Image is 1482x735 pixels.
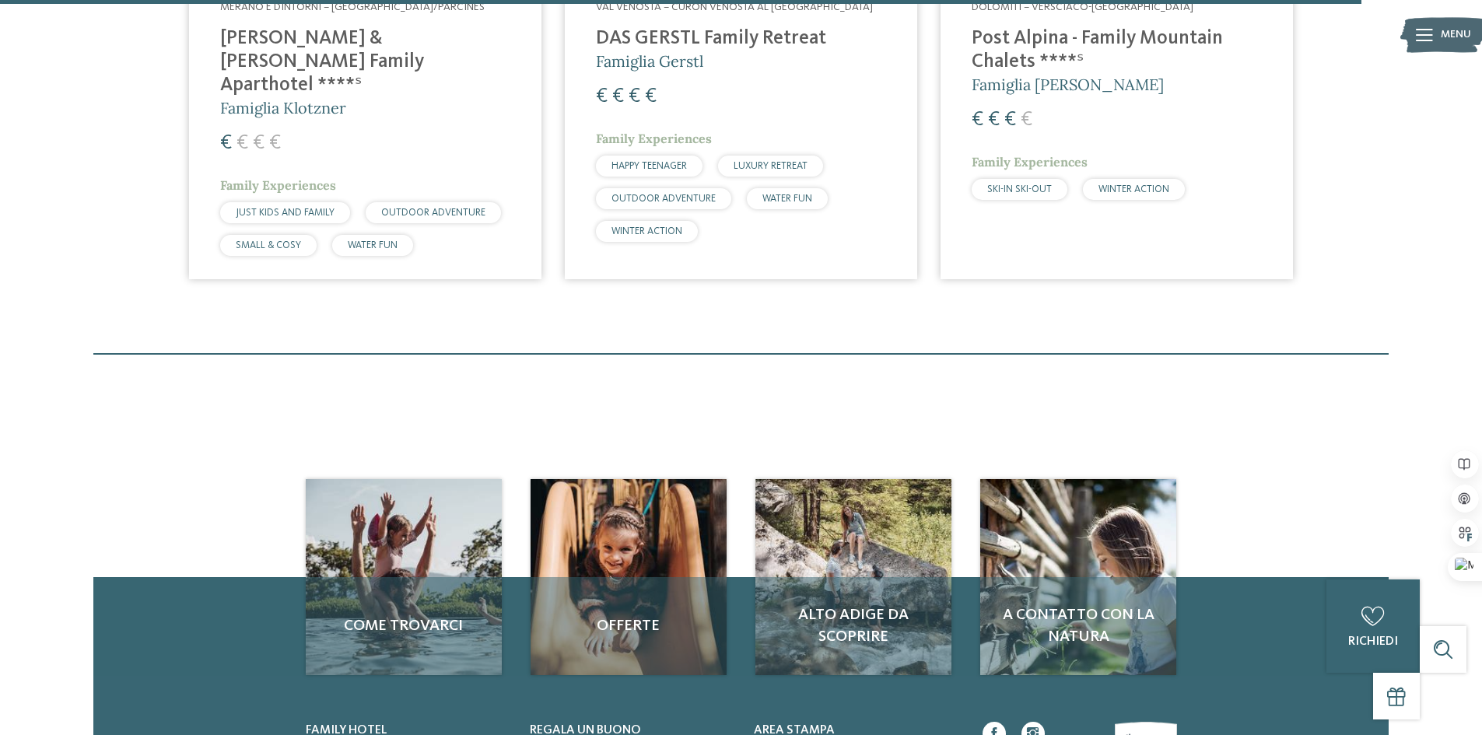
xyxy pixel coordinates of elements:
span: € [629,86,640,107]
span: WINTER ACTION [611,226,682,236]
span: Dolomiti – Versciaco-[GEOGRAPHIC_DATA] [972,2,1193,12]
span: Offerte [546,615,711,637]
span: OUTDOOR ADVENTURE [611,194,716,204]
span: € [972,110,983,130]
span: € [1021,110,1032,130]
span: SKI-IN SKI-OUT [987,184,1052,194]
span: WATER FUN [348,240,398,250]
span: € [253,133,265,153]
h4: DAS GERSTL Family Retreat [596,27,886,51]
span: Famiglia Gerstl [596,51,703,71]
span: Famiglia Klotzner [220,98,346,117]
span: € [596,86,608,107]
img: Cercate un hotel per famiglie? Qui troverete solo i migliori! [755,479,951,675]
img: Cercate un hotel per famiglie? Qui troverete solo i migliori! [306,479,502,675]
span: Come trovarci [321,615,486,637]
img: Cercate un hotel per famiglie? Qui troverete solo i migliori! [980,479,1176,675]
span: WATER FUN [762,194,812,204]
h4: [PERSON_NAME] & [PERSON_NAME] Family Aparthotel ****ˢ [220,27,510,97]
a: Cercate un hotel per famiglie? Qui troverete solo i migliori! Offerte [531,479,727,675]
h4: Post Alpina - Family Mountain Chalets ****ˢ [972,27,1262,74]
span: HAPPY TEENAGER [611,161,687,171]
span: € [612,86,624,107]
a: richiedi [1326,579,1420,673]
span: richiedi [1348,635,1398,648]
span: Family Experiences [972,154,1088,170]
span: Alto Adige da scoprire [771,604,936,648]
span: € [269,133,281,153]
span: SMALL & COSY [236,240,301,250]
span: OUTDOOR ADVENTURE [381,208,485,218]
span: Merano e dintorni – [GEOGRAPHIC_DATA]/Parcines [220,2,485,12]
span: € [645,86,657,107]
span: Family Experiences [596,131,712,146]
span: WINTER ACTION [1098,184,1169,194]
span: Family Experiences [220,177,336,193]
span: € [220,133,232,153]
img: Cercate un hotel per famiglie? Qui troverete solo i migliori! [531,479,727,675]
span: € [1004,110,1016,130]
span: Val Venosta – Curon Venosta al [GEOGRAPHIC_DATA] [596,2,873,12]
span: Famiglia [PERSON_NAME] [972,75,1164,94]
span: JUST KIDS AND FAMILY [236,208,335,218]
a: Cercate un hotel per famiglie? Qui troverete solo i migliori! A contatto con la natura [980,479,1176,675]
span: LUXURY RETREAT [734,161,808,171]
span: € [236,133,248,153]
a: Cercate un hotel per famiglie? Qui troverete solo i migliori! Alto Adige da scoprire [755,479,951,675]
a: Cercate un hotel per famiglie? Qui troverete solo i migliori! Come trovarci [306,479,502,675]
span: € [988,110,1000,130]
span: A contatto con la natura [996,604,1161,648]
